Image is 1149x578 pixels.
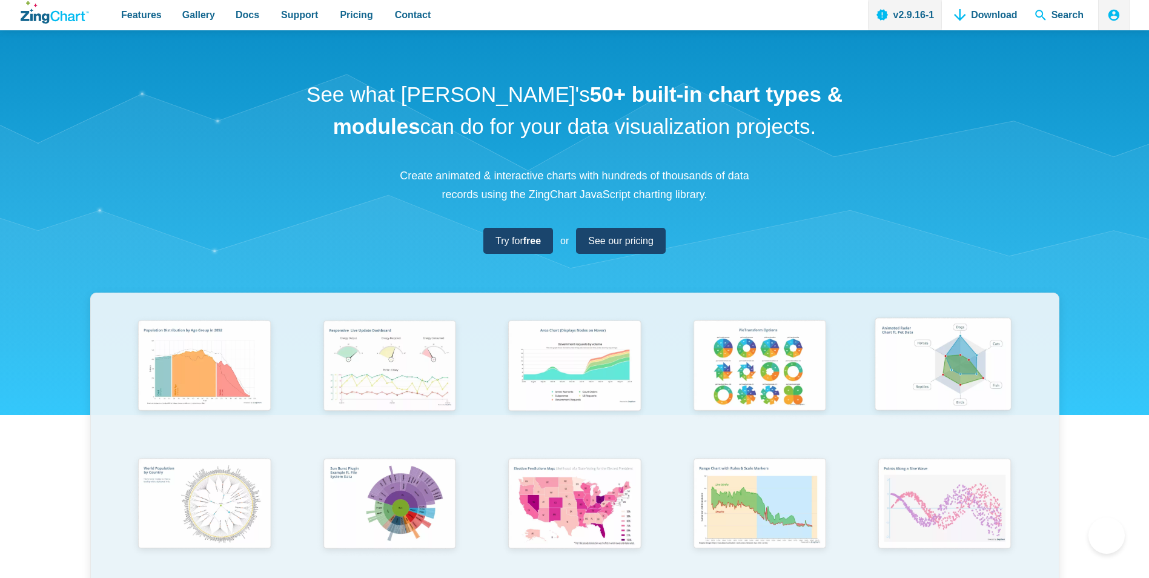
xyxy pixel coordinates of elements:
a: Try forfree [483,228,553,254]
span: Support [281,7,318,23]
img: Range Chart with Rultes & Scale Markers [686,453,833,559]
iframe: Toggle Customer Support [1088,517,1125,554]
h1: See what [PERSON_NAME]'s can do for your data visualization projects. [302,79,847,142]
p: Create animated & interactive charts with hundreds of thousands of data records using the ZingCha... [393,167,757,204]
img: Responsive Live Update Dashboard [316,314,463,420]
a: ZingChart Logo. Click to return to the homepage [21,1,89,24]
img: Area Chart (Displays Nodes on Hover) [500,314,648,420]
strong: 50+ built-in chart types & modules [333,82,843,138]
a: Responsive Live Update Dashboard [297,314,482,452]
a: Population Distribution by Age Group in 2052 [112,314,297,452]
a: Pie Transform Options [667,314,852,452]
span: Contact [395,7,431,23]
img: Points Along a Sine Wave [870,453,1018,558]
a: Area Chart (Displays Nodes on Hover) [482,314,667,452]
img: Election Predictions Map [500,453,648,558]
a: See our pricing [576,228,666,254]
span: Docs [236,7,259,23]
span: Gallery [182,7,215,23]
span: Features [121,7,162,23]
span: Pricing [340,7,373,23]
img: Population Distribution by Age Group in 2052 [130,314,278,420]
span: Try for [495,233,541,249]
img: Animated Radar Chart ft. Pet Data [867,312,1020,421]
img: World Population by Country [130,453,278,559]
a: Animated Radar Chart ft. Pet Data [852,314,1038,452]
span: See our pricing [588,233,654,249]
img: Sun Burst Plugin Example ft. File System Data [316,453,463,558]
span: or [560,233,569,249]
strong: free [523,236,541,246]
img: Pie Transform Options [686,314,833,420]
